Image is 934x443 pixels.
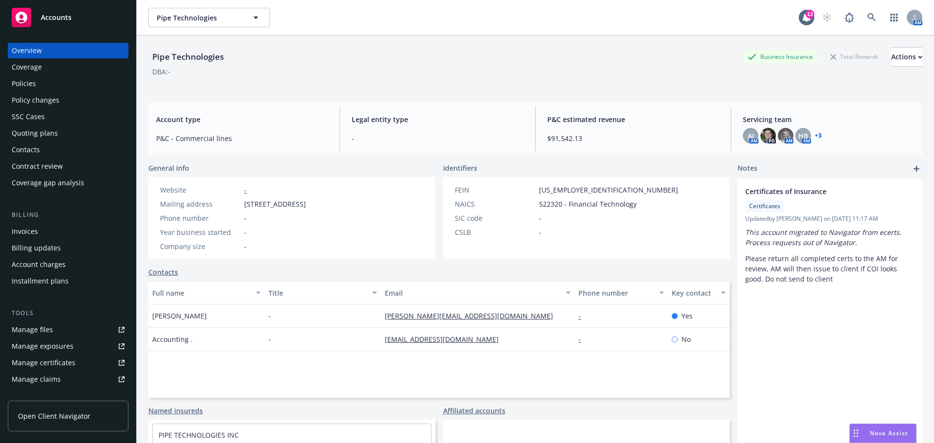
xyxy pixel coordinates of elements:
[8,308,128,318] div: Tools
[352,133,523,143] span: -
[455,227,535,237] div: CSLB
[578,311,589,320] a: -
[849,424,916,443] button: Nova Assist
[12,372,61,387] div: Manage claims
[8,388,128,404] a: Manage BORs
[884,8,904,27] a: Switch app
[455,213,535,223] div: SIC code
[748,131,754,141] span: AJ
[12,338,73,354] div: Manage exposures
[244,227,247,237] span: -
[152,334,193,344] span: Accounting .
[152,67,170,77] div: DBA: -
[8,273,128,289] a: Installment plans
[891,48,922,66] div: Actions
[743,114,915,124] span: Servicing team
[539,213,541,223] span: -
[244,199,306,209] span: [STREET_ADDRESS]
[18,411,90,421] span: Open Client Navigator
[682,311,693,321] span: Yes
[539,227,541,237] span: -
[381,281,575,304] button: Email
[8,92,128,108] a: Policy changes
[840,8,859,27] a: Report a Bug
[160,185,240,195] div: Website
[148,163,189,173] span: General info
[817,8,837,27] a: Start snowing
[578,288,653,298] div: Phone number
[148,51,228,63] div: Pipe Technologies
[547,114,719,124] span: P&C estimated revenue
[8,159,128,174] a: Contract review
[8,240,128,256] a: Billing updates
[269,311,271,321] span: -
[160,213,240,223] div: Phone number
[12,224,38,239] div: Invoices
[12,159,63,174] div: Contract review
[749,202,780,211] span: Certificates
[826,51,883,63] div: Total Rewards
[8,210,128,220] div: Billing
[12,92,59,108] div: Policy changes
[8,43,128,58] a: Overview
[148,8,270,27] button: Pipe Technologies
[539,185,678,195] span: [US_EMPLOYER_IDENTIFICATION_NUMBER]
[12,273,69,289] div: Installment plans
[745,214,915,223] span: Updated by [PERSON_NAME] on [DATE] 11:17 AM
[352,114,523,124] span: Legal entity type
[745,228,903,247] em: This account migrated to Navigator from ecerts. Process requests out of Navigator.
[12,388,57,404] div: Manage BORs
[745,186,889,196] span: Certificates of Insurance
[12,175,84,191] div: Coverage gap analysis
[862,8,881,27] a: Search
[8,224,128,239] a: Invoices
[443,163,477,173] span: Identifiers
[12,59,42,75] div: Coverage
[798,131,808,141] span: HB
[12,257,66,272] div: Account charges
[12,240,61,256] div: Billing updates
[12,76,36,91] div: Policies
[682,334,691,344] span: No
[815,133,822,139] a: +3
[12,322,53,337] div: Manage files
[455,199,535,209] div: NAICS
[547,133,719,143] span: $91,542.13
[737,163,757,175] span: Notes
[385,311,561,320] a: [PERSON_NAME][EMAIL_ADDRESS][DOMAIN_NAME]
[385,335,506,344] a: [EMAIL_ADDRESS][DOMAIN_NAME]
[8,142,128,158] a: Contacts
[8,109,128,124] a: SSC Cases
[672,288,715,298] div: Key contact
[443,406,505,416] a: Affiliated accounts
[911,163,922,175] a: add
[8,125,128,141] a: Quoting plans
[8,372,128,387] a: Manage claims
[265,281,381,304] button: Title
[244,241,247,251] span: -
[539,199,637,209] span: 522320 - Financial Technology
[8,76,128,91] a: Policies
[870,429,908,437] span: Nova Assist
[455,185,535,195] div: FEIN
[8,338,128,354] span: Manage exposures
[12,109,45,124] div: SSC Cases
[159,430,239,440] a: PIPE TECHNOLOGIES INC
[244,213,247,223] span: -
[385,288,560,298] div: Email
[8,257,128,272] a: Account charges
[8,4,128,31] a: Accounts
[778,128,793,143] img: photo
[12,125,58,141] div: Quoting plans
[244,185,247,195] a: -
[160,241,240,251] div: Company size
[12,43,42,58] div: Overview
[156,114,328,124] span: Account type
[12,355,75,371] div: Manage certificates
[148,267,178,277] a: Contacts
[578,335,589,344] a: -
[41,14,72,21] span: Accounts
[148,406,203,416] a: Named insureds
[8,322,128,337] a: Manage files
[12,142,40,158] div: Contacts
